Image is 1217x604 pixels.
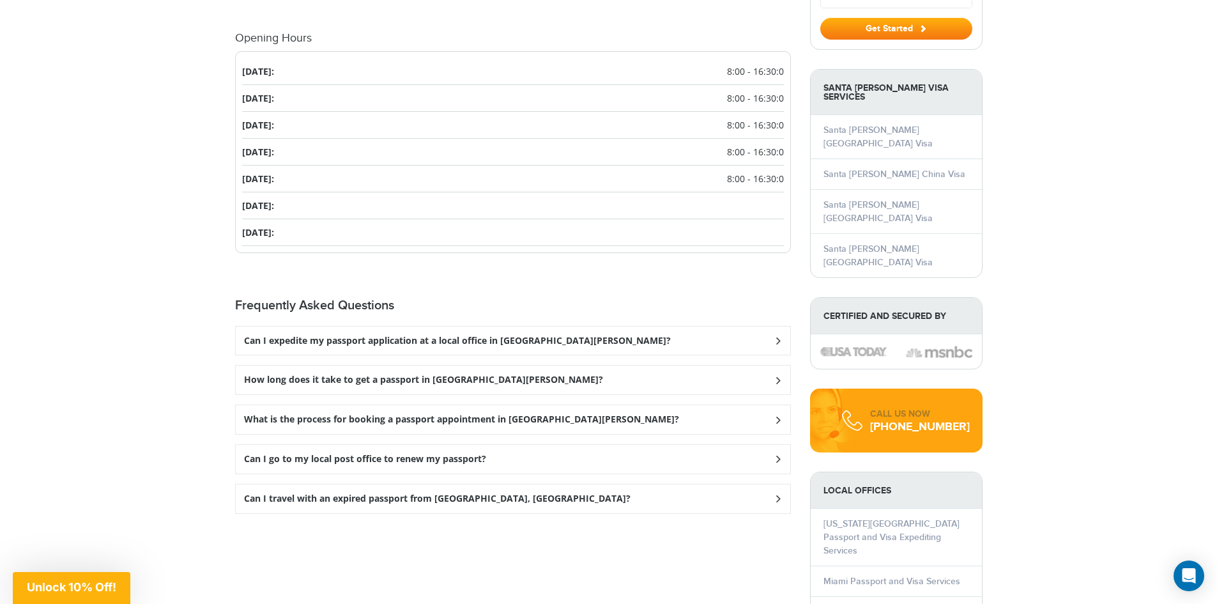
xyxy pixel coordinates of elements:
a: Miami Passport and Visa Services [823,576,960,587]
span: Unlock 10% Off! [27,580,116,594]
a: Santa [PERSON_NAME] [GEOGRAPHIC_DATA] Visa [823,125,933,149]
div: CALL US NOW [870,408,970,421]
div: Unlock 10% Off! [13,572,130,604]
strong: LOCAL OFFICES [811,472,982,509]
span: 8:00 - 16:30:0 [727,172,784,185]
li: [DATE]: [242,219,784,246]
img: image description [906,345,972,360]
span: 8:00 - 16:30:0 [727,145,784,159]
h3: Can I travel with an expired passport from [GEOGRAPHIC_DATA], [GEOGRAPHIC_DATA]? [244,493,631,504]
li: [DATE]: [242,139,784,166]
span: 8:00 - 16:30:0 [727,65,784,78]
a: [US_STATE][GEOGRAPHIC_DATA] Passport and Visa Expediting Services [823,518,960,556]
h3: What is the process for booking a passport appointment in [GEOGRAPHIC_DATA][PERSON_NAME]? [244,414,679,425]
li: [DATE]: [242,58,784,85]
li: [DATE]: [242,192,784,219]
h3: Can I expedite my passport application at a local office in [GEOGRAPHIC_DATA][PERSON_NAME]? [244,336,671,346]
li: [DATE]: [242,112,784,139]
h4: Opening Hours [235,32,791,45]
div: Open Intercom Messenger [1174,561,1204,591]
a: Santa [PERSON_NAME] [GEOGRAPHIC_DATA] Visa [823,199,933,224]
h2: Frequently Asked Questions [235,298,791,313]
li: [DATE]: [242,166,784,192]
div: [PHONE_NUMBER] [870,421,970,433]
h3: Can I go to my local post office to renew my passport? [244,454,486,465]
li: [DATE]: [242,85,784,112]
img: image description [820,347,887,356]
h3: How long does it take to get a passport in [GEOGRAPHIC_DATA][PERSON_NAME]? [244,375,603,385]
span: 8:00 - 16:30:0 [727,91,784,105]
a: Santa [PERSON_NAME] [GEOGRAPHIC_DATA] Visa [823,244,933,268]
span: 8:00 - 16:30:0 [727,118,784,132]
a: Santa [PERSON_NAME] China Visa [823,169,965,180]
strong: Certified and Secured by [811,298,982,334]
strong: Santa [PERSON_NAME] Visa Services [811,70,982,115]
button: Get Started [820,18,972,40]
